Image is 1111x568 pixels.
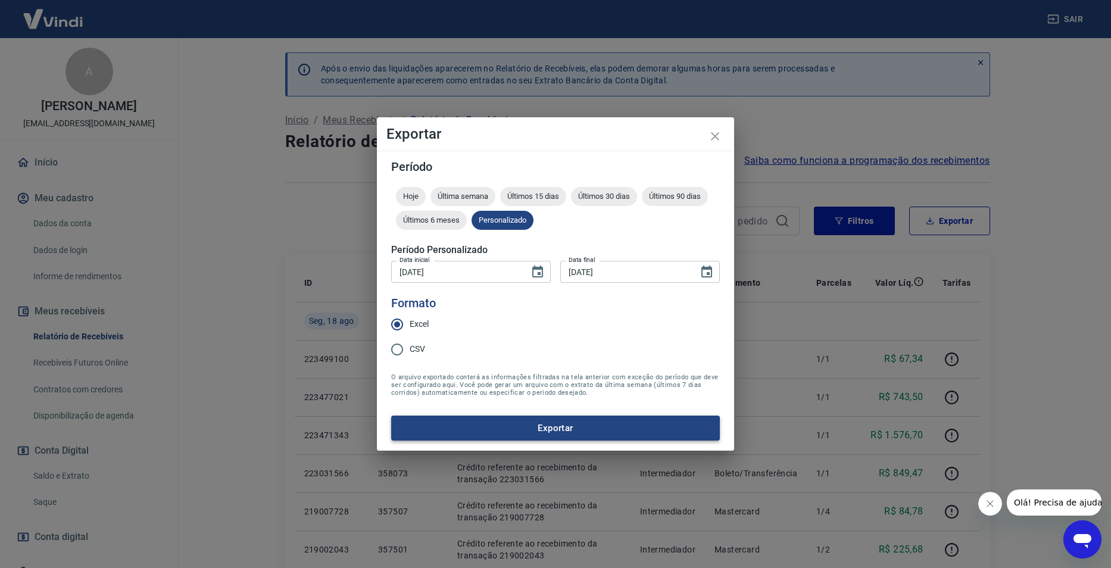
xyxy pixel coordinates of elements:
[500,187,566,206] div: Últimos 15 dias
[526,260,550,284] button: Choose date, selected date is 18 de ago de 2025
[472,211,533,230] div: Personalizado
[472,216,533,224] span: Personalizado
[396,187,426,206] div: Hoje
[1007,489,1101,516] iframe: Mensagem da empresa
[1063,520,1101,558] iframe: Botão para abrir a janela de mensagens
[391,295,436,312] legend: Formato
[391,261,521,283] input: DD/MM/YYYY
[410,318,429,330] span: Excel
[391,416,720,441] button: Exportar
[396,192,426,201] span: Hoje
[642,192,708,201] span: Últimos 90 dias
[396,211,467,230] div: Últimos 6 meses
[391,373,720,397] span: O arquivo exportado conterá as informações filtradas na tela anterior com exceção do período que ...
[396,216,467,224] span: Últimos 6 meses
[642,187,708,206] div: Últimos 90 dias
[391,161,720,173] h5: Período
[500,192,566,201] span: Últimos 15 dias
[386,127,725,141] h4: Exportar
[400,255,430,264] label: Data inicial
[695,260,719,284] button: Choose date, selected date is 18 de ago de 2025
[430,192,495,201] span: Última semana
[571,192,637,201] span: Últimos 30 dias
[571,187,637,206] div: Últimos 30 dias
[560,261,690,283] input: DD/MM/YYYY
[391,244,720,256] h5: Período Personalizado
[430,187,495,206] div: Última semana
[7,8,100,18] span: Olá! Precisa de ajuda?
[410,343,425,355] span: CSV
[569,255,595,264] label: Data final
[701,122,729,151] button: close
[978,492,1002,516] iframe: Fechar mensagem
